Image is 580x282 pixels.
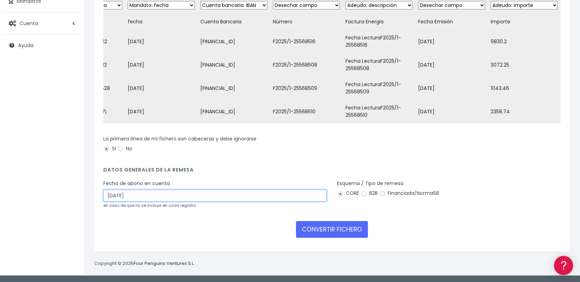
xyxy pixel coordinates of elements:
h4: Datos generales de la remesa [103,167,560,176]
td: Fecha LecturaF2025/1-25568509 [343,77,415,100]
td: [DATE] [415,77,488,100]
td: F2025/1-25568510 [270,100,343,123]
td: Fecha LecturaF2025/1-25568510 [343,100,415,123]
a: General [7,150,133,160]
button: CONVERTIR FICHERO [296,221,368,238]
label: Si [103,145,116,152]
td: [FINANCIAL_ID] [198,30,270,53]
p: Copyright © 2025 . [94,260,196,267]
label: La primera línea de mi fichero son cabeceras y debe ignorarse [103,135,256,143]
td: F2025/1-25568516 [270,30,343,53]
td: [DATE] [125,100,198,123]
td: Fecha LecturaF2025/1-25568508 [343,53,415,77]
label: B2B [360,190,378,197]
a: Problemas habituales [7,99,133,110]
a: API [7,178,133,189]
td: [DATE] [415,53,488,77]
a: Ayuda [3,38,80,53]
a: Formatos [7,88,133,99]
a: Información general [7,59,133,70]
td: [DATE] [415,30,488,53]
td: 3072.25 [488,53,560,77]
a: Videotutoriales [7,110,133,121]
td: Cuenta Bancaria [198,14,270,30]
label: No [117,145,132,152]
td: [DATE] [415,100,488,123]
a: Perfiles de empresas [7,121,133,131]
td: fecha [125,14,198,30]
label: Financiada/Norma58 [379,190,439,197]
span: Ayuda [18,42,34,49]
td: [DATE] [125,77,198,100]
a: POWERED BY ENCHANT [96,201,134,207]
td: Fecha LecturaF2025/1-25568516 [343,30,415,53]
td: Fecha Emisión [415,14,488,30]
td: 9830.2 [488,30,560,53]
label: Esquema / Tipo de remesa [337,180,403,187]
td: F2025/1-25568508 [270,53,343,77]
span: Cuenta [20,20,38,26]
td: 1043.46 [488,77,560,100]
a: Cuenta [3,16,80,31]
div: Información general [7,48,133,55]
div: Facturación [7,138,133,145]
td: [FINANCIAL_ID] [198,53,270,77]
td: [FINANCIAL_ID] [198,100,270,123]
label: Fecha de abono en cuenta [103,180,170,187]
label: CORE [337,190,359,197]
td: F2025/1-25568509 [270,77,343,100]
td: 2358.74 [488,100,560,123]
div: Convertir ficheros [7,77,133,84]
td: [DATE] [125,30,198,53]
td: [FINANCIAL_ID] [198,77,270,100]
small: en caso de que no se incluya en cada registro [103,203,196,208]
a: Four Penguins Ventures S.L. [134,260,195,267]
td: Importe [488,14,560,30]
button: Contáctanos [7,186,133,199]
td: Número [270,14,343,30]
td: Factura Energia [343,14,415,30]
div: Programadores [7,167,133,174]
td: [DATE] [125,53,198,77]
